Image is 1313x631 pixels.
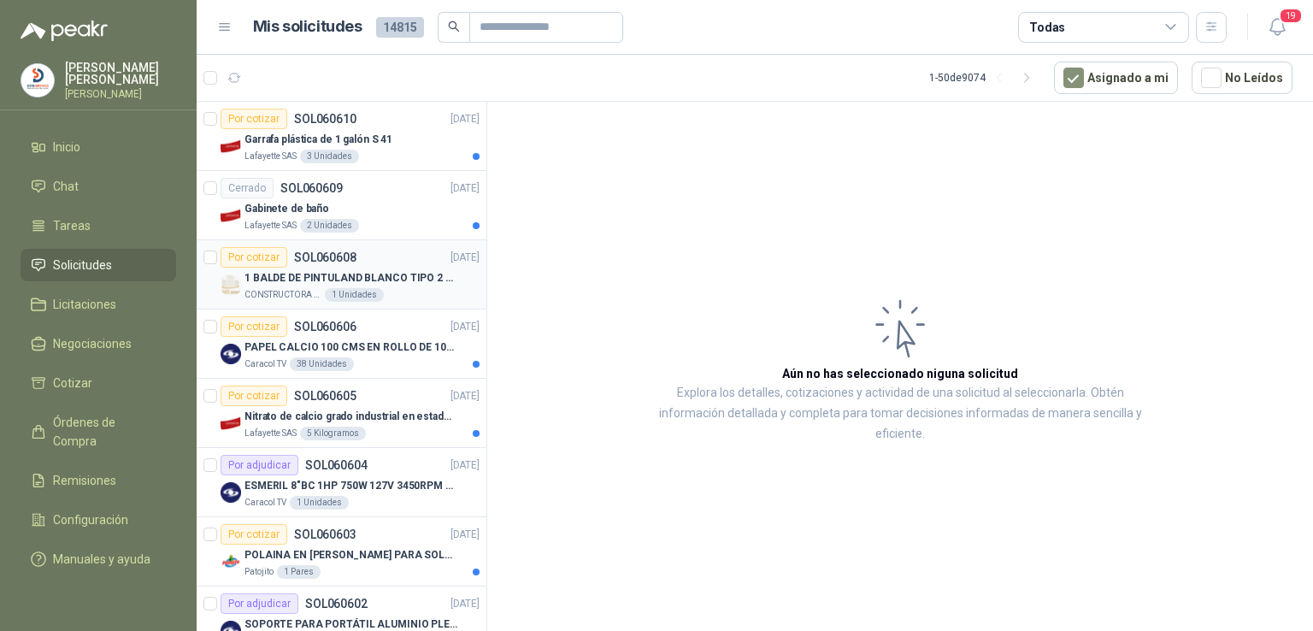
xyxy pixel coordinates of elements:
img: Logo peakr [21,21,108,41]
p: Garrafa plástica de 1 galón S 41 [244,132,392,148]
span: 14815 [376,17,424,38]
span: search [448,21,460,32]
p: Explora los detalles, cotizaciones y actividad de una solicitud al seleccionarla. Obtén informaci... [658,383,1142,445]
span: Chat [53,177,79,196]
img: Company Logo [221,274,241,295]
div: Por adjudicar [221,455,298,475]
span: Negociaciones [53,334,132,353]
p: Nitrato de calcio grado industrial en estado solido [244,409,457,425]
span: 19 [1279,8,1303,24]
a: CerradoSOL060609[DATE] Company LogoGabinete de bañoLafayette SAS2 Unidades [197,171,486,240]
span: Órdenes de Compra [53,413,160,451]
span: Configuración [53,510,128,529]
div: 1 - 50 de 9074 [929,64,1040,91]
a: Manuales y ayuda [21,543,176,575]
a: Cotizar [21,367,176,399]
a: Por adjudicarSOL060604[DATE] Company LogoESMERIL 8"BC 1HP 750W 127V 3450RPM URREACaracol TV1 Unid... [197,448,486,517]
a: Por cotizarSOL060606[DATE] Company LogoPAPEL CALCIO 100 CMS EN ROLLO DE 100 GRCaracol TV38 Unidades [197,310,486,379]
p: [DATE] [450,180,480,197]
div: 2 Unidades [300,219,359,233]
div: Por cotizar [221,524,287,545]
span: Licitaciones [53,295,116,314]
div: 3 Unidades [300,150,359,163]
p: SOL060609 [280,182,343,194]
a: Configuración [21,504,176,536]
p: SOL060610 [294,113,356,125]
span: Solicitudes [53,256,112,274]
a: Por cotizarSOL060610[DATE] Company LogoGarrafa plástica de 1 galón S 41Lafayette SAS3 Unidades [197,102,486,171]
p: PAPEL CALCIO 100 CMS EN ROLLO DE 100 GR [244,339,457,356]
p: [DATE] [450,527,480,543]
a: Remisiones [21,464,176,497]
p: [DATE] [450,596,480,612]
p: SOL060606 [294,321,356,333]
a: Chat [21,170,176,203]
div: 1 Unidades [290,496,349,510]
button: Asignado a mi [1054,62,1178,94]
p: SOL060604 [305,459,368,471]
p: Lafayette SAS [244,150,297,163]
div: Por adjudicar [221,593,298,614]
p: [DATE] [450,250,480,266]
img: Company Logo [221,551,241,572]
button: 19 [1262,12,1292,43]
img: Company Logo [221,136,241,156]
p: [PERSON_NAME] [65,89,176,99]
div: Por cotizar [221,247,287,268]
div: 5 Kilogramos [300,427,366,440]
p: [PERSON_NAME] [PERSON_NAME] [65,62,176,86]
div: Cerrado [221,178,274,198]
img: Company Logo [21,64,54,97]
img: Company Logo [221,344,241,364]
p: Lafayette SAS [244,219,297,233]
a: Licitaciones [21,288,176,321]
span: Remisiones [53,471,116,490]
div: 1 Unidades [325,288,384,302]
p: SOL060605 [294,390,356,402]
p: [DATE] [450,388,480,404]
p: SOL060608 [294,251,356,263]
div: 38 Unidades [290,357,354,371]
a: Por cotizarSOL060608[DATE] Company Logo1 BALDE DE PINTULAND BLANCO TIPO 2 DE 2.5 GLSCONSTRUCTORA ... [197,240,486,310]
p: Lafayette SAS [244,427,297,440]
div: Todas [1029,18,1065,37]
p: [DATE] [450,111,480,127]
a: Negociaciones [21,327,176,360]
span: Inicio [53,138,80,156]
div: Por cotizar [221,109,287,129]
a: Inicio [21,131,176,163]
a: Órdenes de Compra [21,406,176,457]
p: Caracol TV [244,357,286,371]
h1: Mis solicitudes [253,15,362,39]
p: CONSTRUCTORA GRUPO FIP [244,288,321,302]
a: Por cotizarSOL060603[DATE] Company LogoPOLAINA EN [PERSON_NAME] PARA SOLDADOR / ADJUNTAR FICHA TE... [197,517,486,587]
p: 1 BALDE DE PINTULAND BLANCO TIPO 2 DE 2.5 GLS [244,270,457,286]
a: Tareas [21,209,176,242]
p: Gabinete de baño [244,201,329,217]
p: SOL060602 [305,598,368,610]
img: Company Logo [221,482,241,503]
img: Company Logo [221,205,241,226]
span: Tareas [53,216,91,235]
img: Company Logo [221,413,241,433]
p: POLAINA EN [PERSON_NAME] PARA SOLDADOR / ADJUNTAR FICHA TECNICA [244,547,457,563]
p: ESMERIL 8"BC 1HP 750W 127V 3450RPM URREA [244,478,457,494]
a: Solicitudes [21,249,176,281]
div: 1 Pares [277,565,321,579]
p: [DATE] [450,319,480,335]
a: Por cotizarSOL060605[DATE] Company LogoNitrato de calcio grado industrial en estado solidoLafayet... [197,379,486,448]
p: Caracol TV [244,496,286,510]
span: Cotizar [53,374,92,392]
span: Manuales y ayuda [53,550,150,569]
button: No Leídos [1192,62,1292,94]
div: Por cotizar [221,316,287,337]
h3: Aún no has seleccionado niguna solicitud [782,364,1018,383]
div: Por cotizar [221,386,287,406]
p: Patojito [244,565,274,579]
p: SOL060603 [294,528,356,540]
p: [DATE] [450,457,480,474]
